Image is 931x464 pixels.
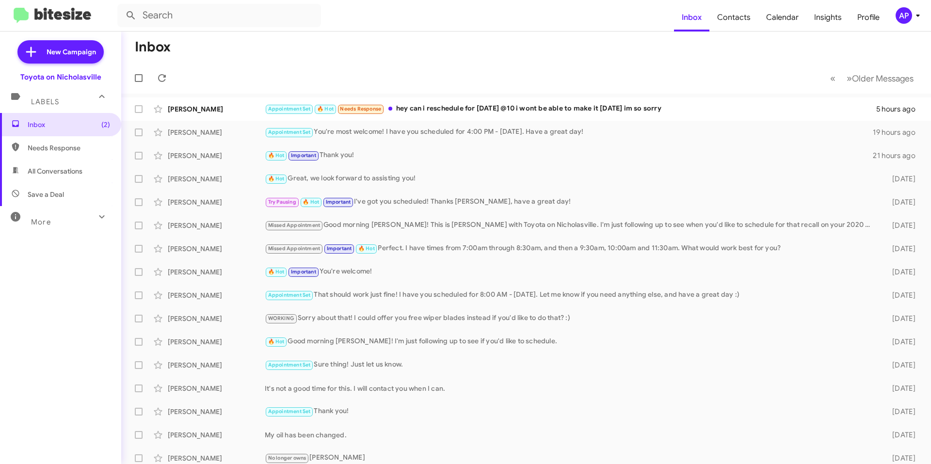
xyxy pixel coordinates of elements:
div: Sure thing! Just let us know. [265,359,877,370]
div: [PERSON_NAME] [265,452,877,464]
span: Appointment Set [268,106,311,112]
div: Toyota on Nicholasville [20,72,101,82]
div: [DATE] [877,197,923,207]
input: Search [117,4,321,27]
div: [PERSON_NAME] [168,174,265,184]
div: [DATE] [877,337,923,347]
span: 🔥 Hot [317,106,334,112]
div: [DATE] [877,314,923,323]
span: 🔥 Hot [268,176,285,182]
div: Sorry about that! I could offer you free wiper blades instead if you'd like to do that? :) [265,313,877,324]
button: Previous [824,68,841,88]
div: [PERSON_NAME] [168,360,265,370]
div: [PERSON_NAME] [168,430,265,440]
span: (2) [101,120,110,129]
span: Appointment Set [268,408,311,415]
span: Important [291,152,316,159]
span: « [830,72,835,84]
button: Next [841,68,919,88]
div: [PERSON_NAME] [168,453,265,463]
a: New Campaign [17,40,104,64]
a: Insights [806,3,850,32]
span: Important [327,245,352,252]
div: [PERSON_NAME] [168,267,265,277]
div: [DATE] [877,384,923,393]
span: Try Pausing [268,199,296,205]
div: [DATE] [877,290,923,300]
div: [DATE] [877,221,923,230]
span: Labels [31,97,59,106]
div: [PERSON_NAME] [168,407,265,416]
div: [PERSON_NAME] [168,151,265,160]
div: It's not a good time for this. I will contact you when I can. [265,384,877,393]
div: hey can i reschedule for [DATE] @10 i wont be able to make it [DATE] im so sorry [265,103,876,114]
div: 5 hours ago [876,104,923,114]
div: [DATE] [877,453,923,463]
div: [DATE] [877,174,923,184]
span: Needs Response [28,143,110,153]
div: Perfect. I have times from 7:00am through 8:30am, and then a 9:30am, 10:00am and 11:30am. What wo... [265,243,877,254]
span: More [31,218,51,226]
span: Appointment Set [268,292,311,298]
span: 🔥 Hot [358,245,375,252]
span: Inbox [28,120,110,129]
div: 21 hours ago [873,151,923,160]
nav: Page navigation example [825,68,919,88]
div: Good morning [PERSON_NAME]! I'm just following up to see if you'd like to schedule. [265,336,877,347]
h1: Inbox [135,39,171,55]
div: You're most welcome! I have you scheduled for 4:00 PM - [DATE]. Have a great day! [265,127,873,138]
span: No longer owns [268,455,306,461]
span: 🔥 Hot [303,199,319,205]
div: Great, we look forward to assisting you! [265,173,877,184]
div: [PERSON_NAME] [168,314,265,323]
div: 19 hours ago [873,128,923,137]
a: Contacts [709,3,758,32]
span: Missed Appointment [268,245,321,252]
span: 🔥 Hot [268,152,285,159]
div: [PERSON_NAME] [168,197,265,207]
a: Calendar [758,3,806,32]
div: [PERSON_NAME] [168,104,265,114]
div: [DATE] [877,430,923,440]
div: [PERSON_NAME] [168,221,265,230]
span: Older Messages [852,73,914,84]
a: Profile [850,3,887,32]
div: [DATE] [877,407,923,416]
span: Needs Response [340,106,381,112]
span: » [847,72,852,84]
div: You're welcome! [265,266,877,277]
div: [PERSON_NAME] [168,384,265,393]
span: Save a Deal [28,190,64,199]
div: My oil has been changed. [265,430,877,440]
div: AP [896,7,912,24]
span: 🔥 Hot [268,269,285,275]
div: That should work just fine! I have you scheduled for 8:00 AM - [DATE]. Let me know if you need an... [265,289,877,301]
button: AP [887,7,920,24]
div: Good morning [PERSON_NAME]! This is [PERSON_NAME] with Toyota on Nicholasville. I'm just followin... [265,220,877,231]
div: [PERSON_NAME] [168,337,265,347]
span: Appointment Set [268,129,311,135]
div: I've got you scheduled! Thanks [PERSON_NAME], have a great day! [265,196,877,208]
span: Appointment Set [268,362,311,368]
a: Inbox [674,3,709,32]
span: Missed Appointment [268,222,321,228]
span: All Conversations [28,166,82,176]
div: Thank you! [265,406,877,417]
span: Important [326,199,351,205]
div: [DATE] [877,244,923,254]
div: [DATE] [877,267,923,277]
span: Important [291,269,316,275]
span: WORKING [268,315,294,321]
div: Thank you! [265,150,873,161]
span: 🔥 Hot [268,338,285,345]
div: [PERSON_NAME] [168,290,265,300]
div: [PERSON_NAME] [168,128,265,137]
div: [PERSON_NAME] [168,244,265,254]
span: New Campaign [47,47,96,57]
div: [DATE] [877,360,923,370]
